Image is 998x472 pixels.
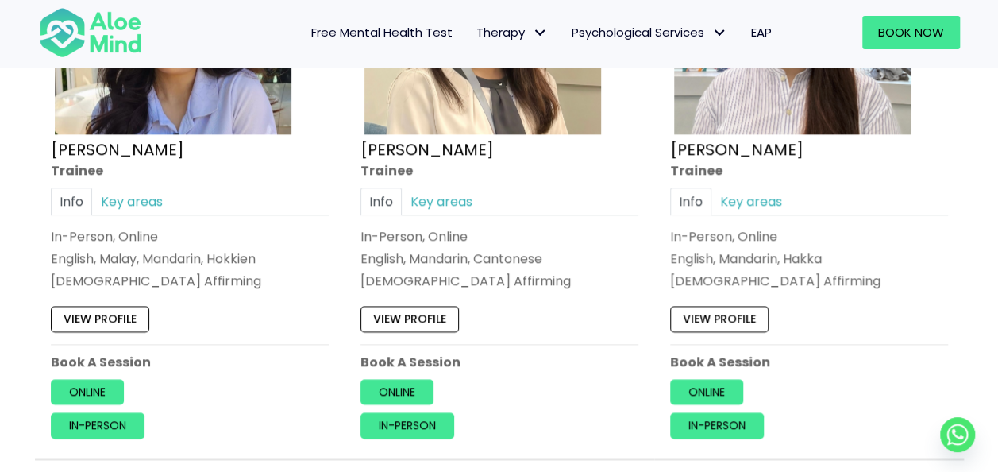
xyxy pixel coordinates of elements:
a: Online [360,379,433,404]
span: Therapy [476,24,548,41]
a: Key areas [402,188,481,215]
div: [DEMOGRAPHIC_DATA] Affirming [670,273,948,291]
a: In-person [360,413,454,439]
a: Whatsapp [940,417,975,452]
span: Book Now [878,24,944,41]
a: [PERSON_NAME] [360,138,494,161]
a: In-person [670,413,764,439]
span: Psychological Services [572,24,727,41]
a: Info [360,188,402,215]
nav: Menu [163,16,784,49]
a: Free Mental Health Test [299,16,464,49]
a: Psychological ServicesPsychological Services: submenu [560,16,739,49]
a: [PERSON_NAME] [51,138,184,161]
span: Therapy: submenu [529,21,552,44]
a: Key areas [711,188,791,215]
a: Online [670,379,743,404]
a: Book Now [862,16,960,49]
img: Aloe mind Logo [39,6,142,59]
a: [PERSON_NAME] [670,138,803,161]
a: EAP [739,16,784,49]
a: TherapyTherapy: submenu [464,16,560,49]
div: Trainee [51,161,329,180]
a: View profile [51,307,149,332]
p: Book A Session [670,353,948,371]
div: In-Person, Online [51,227,329,246]
span: Free Mental Health Test [311,24,453,41]
p: Book A Session [51,353,329,371]
div: Trainee [670,161,948,180]
p: English, Malay, Mandarin, Hokkien [51,250,329,268]
a: Online [51,379,124,404]
a: Key areas [92,188,171,215]
a: Info [670,188,711,215]
a: In-person [51,413,144,439]
a: View profile [360,307,459,332]
div: In-Person, Online [360,227,638,246]
span: EAP [751,24,772,41]
span: Psychological Services: submenu [708,21,731,44]
p: Book A Session [360,353,638,371]
a: View profile [670,307,769,332]
div: In-Person, Online [670,227,948,246]
div: [DEMOGRAPHIC_DATA] Affirming [360,273,638,291]
p: English, Mandarin, Hakka [670,250,948,268]
div: Trainee [360,161,638,180]
p: English, Mandarin, Cantonese [360,250,638,268]
div: [DEMOGRAPHIC_DATA] Affirming [51,273,329,291]
a: Info [51,188,92,215]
